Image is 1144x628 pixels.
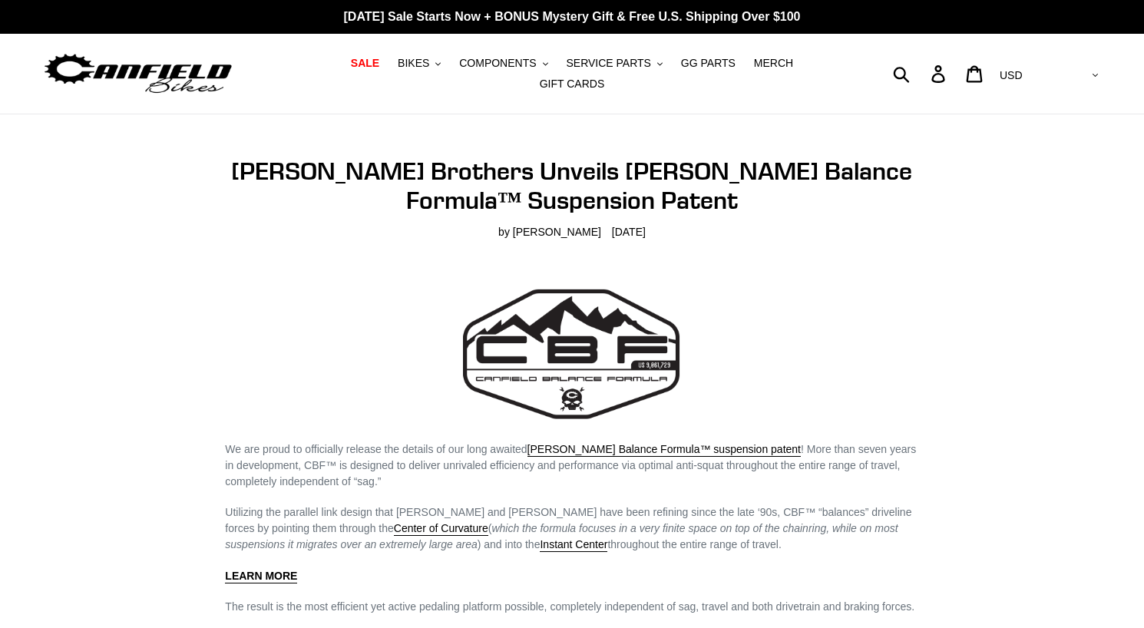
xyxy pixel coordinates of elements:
[681,57,736,70] span: GG PARTS
[459,283,684,427] img: CBF-Logo.png
[673,53,743,74] a: GG PARTS
[343,53,387,74] a: SALE
[566,57,650,70] span: SERVICE PARTS
[540,538,607,552] a: Instant Center
[398,57,429,70] span: BIKES
[225,599,918,615] p: The result is the most efficient yet active pedaling platform possible, completely independent of...
[225,441,918,490] p: We are proud to officially release the details of our long awaited ! More than seven years in dev...
[225,570,297,583] a: LEARN MORE
[225,522,898,550] em: which the formula focuses in a very finite space on top of the chainring, while on most suspensio...
[390,53,448,74] button: BIKES
[459,57,536,70] span: COMPONENTS
[754,57,793,70] span: MERCH
[746,53,801,74] a: MERCH
[612,226,646,238] time: [DATE]
[225,157,918,216] h1: [PERSON_NAME] Brothers Unveils [PERSON_NAME] Balance Formula™ Suspension Patent
[394,522,488,536] a: Center of Curvature
[351,57,379,70] span: SALE
[527,443,801,457] a: [PERSON_NAME] Balance Formula™ suspension patent
[42,50,234,98] img: Canfield Bikes
[540,78,605,91] span: GIFT CARDS
[451,53,555,74] button: COMPONENTS
[225,504,918,553] p: Utilizing the parallel link design that [PERSON_NAME] and [PERSON_NAME] have been refining since ...
[558,53,670,74] button: SERVICE PARTS
[901,57,941,91] input: Search
[532,74,613,94] a: GIFT CARDS
[498,224,601,240] span: by [PERSON_NAME]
